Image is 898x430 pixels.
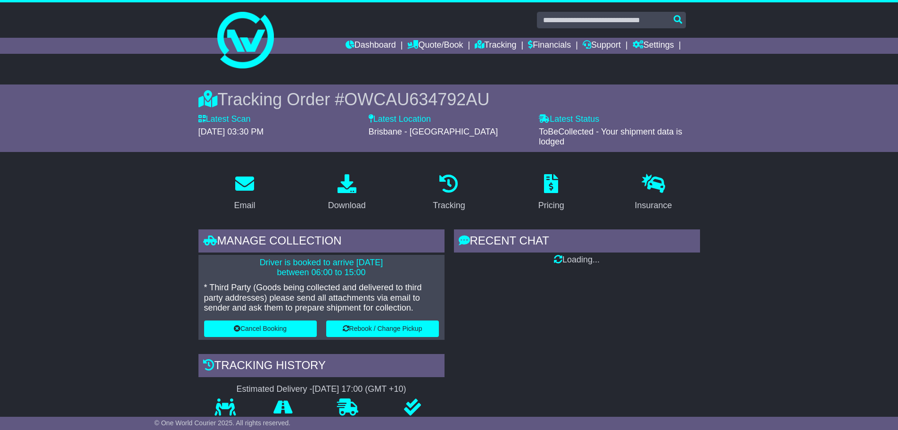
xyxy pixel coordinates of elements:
[322,171,372,215] a: Download
[344,90,489,109] span: OWCAU634792AU
[538,199,564,212] div: Pricing
[198,384,445,395] div: Estimated Delivery -
[427,171,471,215] a: Tracking
[234,199,255,212] div: Email
[198,89,700,110] div: Tracking Order #
[198,229,445,255] div: Manage collection
[532,171,570,215] a: Pricing
[155,419,291,427] span: © One World Courier 2025. All rights reserved.
[328,199,366,212] div: Download
[198,127,264,136] span: [DATE] 03:30 PM
[583,38,621,54] a: Support
[313,384,406,395] div: [DATE] 17:00 (GMT +10)
[528,38,571,54] a: Financials
[228,171,261,215] a: Email
[539,127,682,147] span: ToBeCollected - Your shipment data is lodged
[629,171,678,215] a: Insurance
[407,38,463,54] a: Quote/Book
[198,114,251,125] label: Latest Scan
[346,38,396,54] a: Dashboard
[204,258,439,278] p: Driver is booked to arrive [DATE] between 06:00 to 15:00
[635,199,672,212] div: Insurance
[433,199,465,212] div: Tracking
[369,127,498,136] span: Brisbane - [GEOGRAPHIC_DATA]
[539,114,599,125] label: Latest Status
[454,255,700,265] div: Loading...
[204,283,439,313] p: * Third Party (Goods being collected and delivered to third party addresses) please send all atta...
[475,38,516,54] a: Tracking
[204,320,317,337] button: Cancel Booking
[369,114,431,125] label: Latest Location
[454,229,700,255] div: RECENT CHAT
[198,354,445,379] div: Tracking history
[633,38,674,54] a: Settings
[326,320,439,337] button: Rebook / Change Pickup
